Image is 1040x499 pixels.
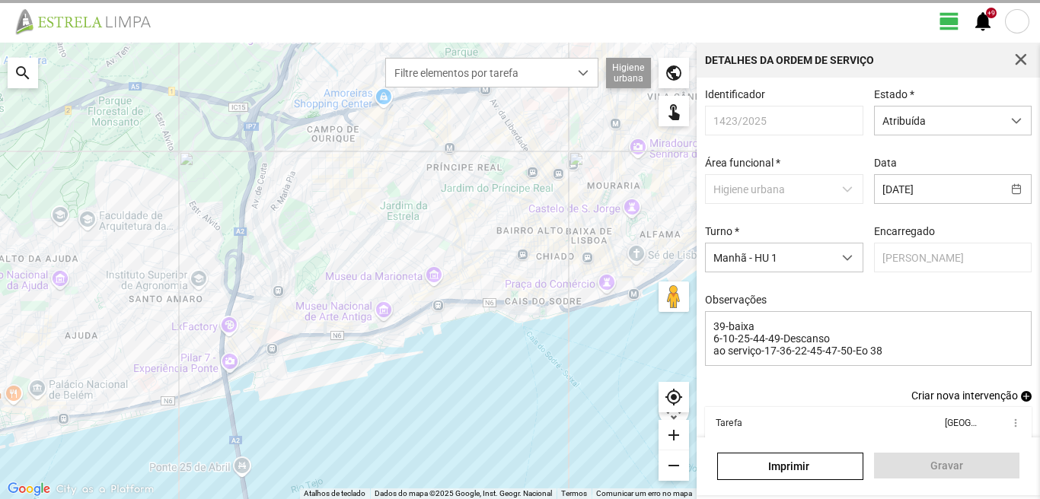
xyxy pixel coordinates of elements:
[705,88,765,100] label: Identificador
[944,418,976,428] div: [GEOGRAPHIC_DATA]
[717,453,863,480] a: Imprimir
[4,479,54,499] a: Abrir esta área no Google Maps (abre uma nova janela)
[705,157,780,169] label: Área funcional *
[8,58,38,88] div: search
[882,459,1011,472] span: Gravar
[833,243,863,272] div: dropdown trigger
[304,488,365,499] button: Atalhos de teclado
[706,243,833,272] span: Manhã - HU 1
[596,489,692,497] a: Comunicar um erro no mapa
[716,418,742,428] div: Tarefa
[659,382,689,412] div: my_location
[938,10,961,33] span: view_day
[986,8,997,18] div: +9
[659,96,689,126] div: touch_app
[1002,106,1032,135] div: dropdown trigger
[874,453,1019,478] button: Gravar
[705,294,767,306] label: Observações
[705,225,739,237] label: Turno *
[4,479,54,499] img: Google
[705,55,874,65] div: Detalhes da Ordem de Serviço
[1021,391,1032,402] span: add
[659,281,689,312] button: Arraste o Pegman para o mapa para abrir o Street View
[606,58,651,88] div: Higiene urbana
[569,59,598,87] div: dropdown trigger
[659,420,689,450] div: add
[911,389,1018,402] span: Criar nova intervenção
[375,489,552,497] span: Dados do mapa ©2025 Google, Inst. Geogr. Nacional
[875,106,1002,135] span: Atribuída
[386,59,569,87] span: Filtre elementos por tarefa
[874,88,914,100] label: Estado *
[874,157,897,169] label: Data
[971,10,994,33] span: notifications
[659,58,689,88] div: public
[874,225,935,237] label: Encarregado
[1009,417,1021,429] span: more_vert
[561,489,587,497] a: Termos (abre num novo separador)
[11,8,167,35] img: file
[659,450,689,481] div: remove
